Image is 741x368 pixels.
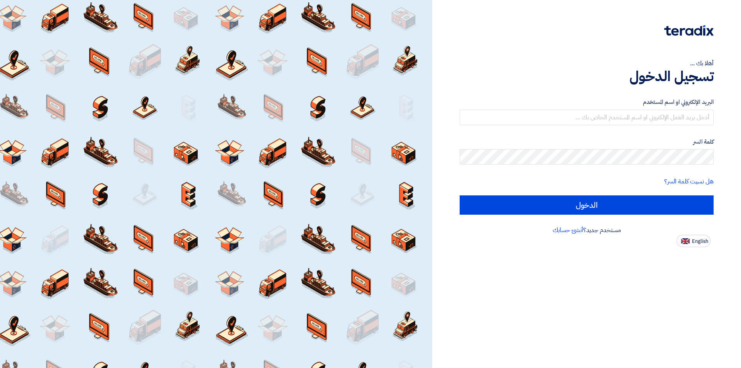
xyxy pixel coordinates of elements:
img: en-US.png [681,238,690,244]
img: Teradix logo [664,25,714,36]
label: كلمة السر [460,137,714,146]
a: أنشئ حسابك [553,226,583,235]
input: الدخول [460,195,714,215]
div: مستخدم جديد؟ [460,226,714,235]
span: English [692,239,708,244]
div: أهلا بك ... [460,59,714,68]
label: البريد الإلكتروني او اسم المستخدم [460,98,714,107]
a: هل نسيت كلمة السر؟ [664,177,714,186]
button: English [677,235,711,247]
h1: تسجيل الدخول [460,68,714,85]
input: أدخل بريد العمل الإلكتروني او اسم المستخدم الخاص بك ... [460,110,714,125]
